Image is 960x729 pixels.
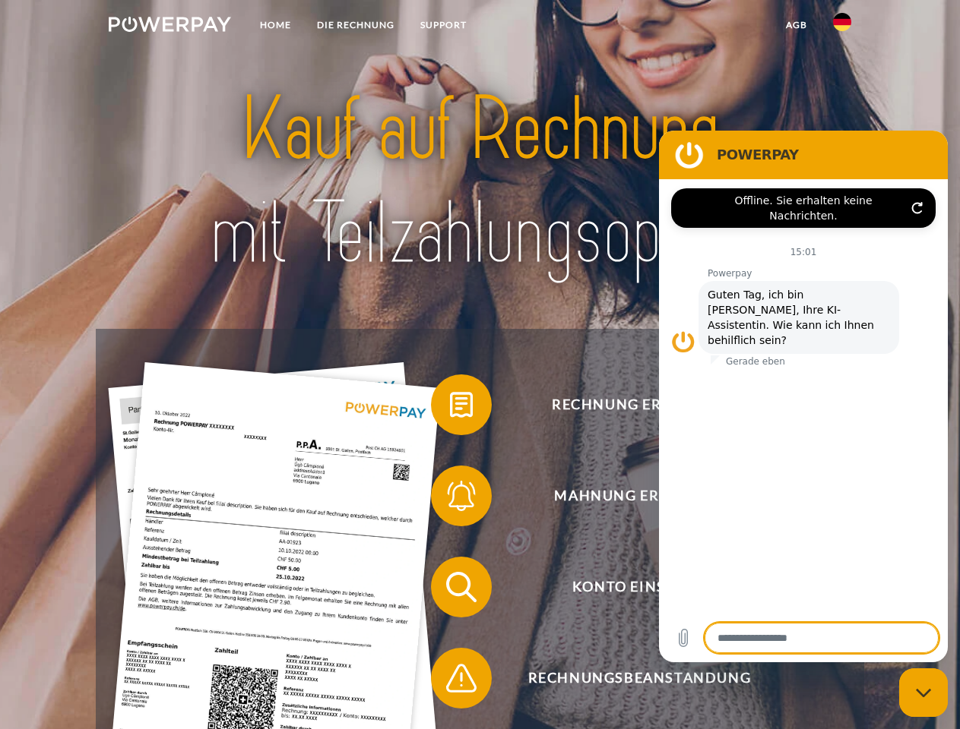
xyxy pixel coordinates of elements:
[431,374,826,435] button: Rechnung erhalten?
[453,557,825,617] span: Konto einsehen
[773,11,820,39] a: agb
[453,465,825,526] span: Mahnung erhalten?
[453,648,825,708] span: Rechnungsbeanstandung
[442,477,480,515] img: qb_bell.svg
[659,131,948,662] iframe: Messaging-Fenster
[247,11,304,39] a: Home
[899,668,948,717] iframe: Schaltfläche zum Öffnen des Messaging-Fensters; Konversation läuft
[304,11,407,39] a: DIE RECHNUNG
[442,386,480,424] img: qb_bill.svg
[442,568,480,606] img: qb_search.svg
[145,73,815,291] img: title-powerpay_de.svg
[833,13,851,31] img: de
[431,648,826,708] button: Rechnungsbeanstandung
[442,659,480,697] img: qb_warning.svg
[453,374,825,435] span: Rechnung erhalten?
[109,17,231,32] img: logo-powerpay-white.svg
[407,11,480,39] a: SUPPORT
[431,465,826,526] button: Mahnung erhalten?
[431,557,826,617] button: Konto einsehen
